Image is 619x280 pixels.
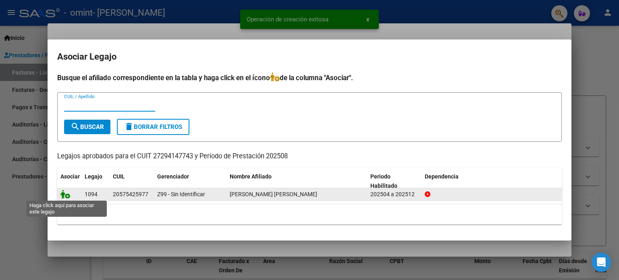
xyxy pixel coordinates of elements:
datatable-header-cell: CUIL [110,168,154,195]
datatable-header-cell: Periodo Habilitado [367,168,422,195]
span: CUIL [113,173,125,180]
span: Gerenciador [157,173,189,180]
h4: Busque el afiliado correspondiente en la tabla y haga click en el ícono de la columna "Asociar". [57,73,562,83]
button: Borrar Filtros [117,119,189,135]
p: Legajos aprobados para el CUIT 27294147743 y Período de Prestación 202508 [57,151,562,162]
datatable-header-cell: Legajo [81,168,110,195]
span: Legajo [85,173,102,180]
div: Open Intercom Messenger [592,253,611,272]
datatable-header-cell: Gerenciador [154,168,226,195]
div: 1 registros [57,204,562,224]
span: Periodo Habilitado [370,173,397,189]
mat-icon: delete [124,122,134,131]
mat-icon: search [71,122,80,131]
button: Buscar [64,120,110,134]
span: Buscar [71,123,104,131]
span: Dependencia [425,173,459,180]
span: Nombre Afiliado [230,173,272,180]
datatable-header-cell: Dependencia [422,168,562,195]
span: GODOY ALCARAZ DANTE MAXIMILIANO [230,191,317,197]
datatable-header-cell: Asociar [57,168,81,195]
span: Borrar Filtros [124,123,182,131]
span: Asociar [60,173,80,180]
div: 202504 a 202512 [370,190,418,199]
h2: Asociar Legajo [57,49,562,64]
datatable-header-cell: Nombre Afiliado [226,168,367,195]
div: 20575425977 [113,190,148,199]
span: Z99 - Sin Identificar [157,191,205,197]
span: 1094 [85,191,98,197]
